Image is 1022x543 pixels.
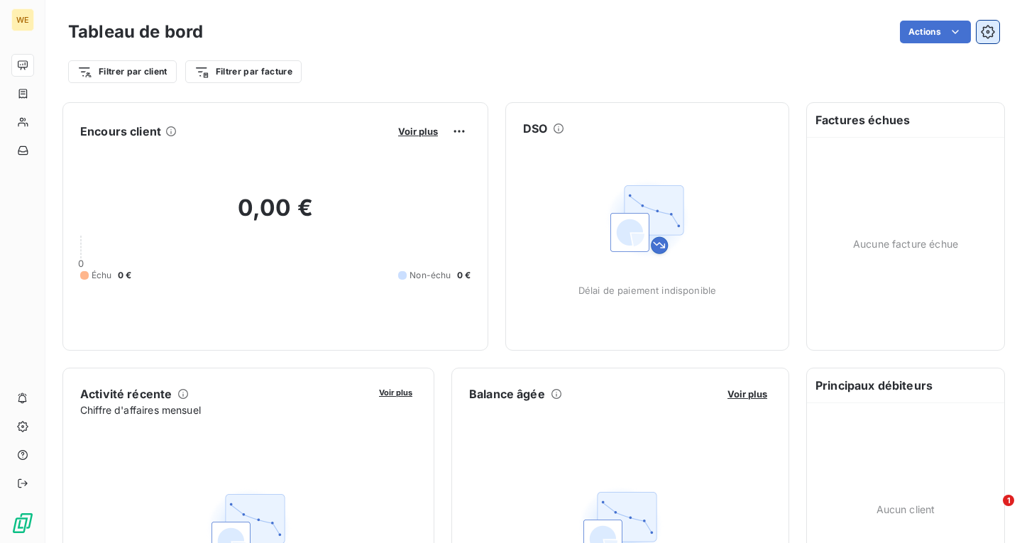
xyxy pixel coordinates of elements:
h2: 0,00 € [80,194,471,236]
span: Voir plus [398,126,438,137]
button: Filtrer par client [68,60,177,83]
img: Empty state [602,174,693,265]
button: Filtrer par facture [185,60,302,83]
h3: Tableau de bord [68,19,203,45]
img: Logo LeanPay [11,512,34,534]
span: Aucun client [877,502,935,517]
h6: Activité récente [80,385,172,402]
span: 0 € [118,269,131,282]
span: Chiffre d'affaires mensuel [80,402,369,417]
button: Voir plus [394,125,442,138]
span: Aucune facture échue [853,236,958,251]
h6: DSO [523,120,547,137]
span: Voir plus [727,388,767,400]
button: Actions [900,21,971,43]
button: Voir plus [375,385,417,398]
iframe: Intercom live chat [974,495,1008,529]
span: Voir plus [379,388,412,397]
button: Voir plus [723,388,771,400]
span: 1 [1003,495,1014,506]
div: WE [11,9,34,31]
h6: Factures échues [807,103,1004,137]
h6: Balance âgée [469,385,545,402]
span: Délai de paiement indisponible [578,285,717,296]
h6: Encours client [80,123,161,140]
span: Échu [92,269,112,282]
span: 0 € [457,269,471,282]
span: 0 [78,258,84,269]
h6: Principaux débiteurs [807,368,1004,402]
span: Non-échu [410,269,451,282]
